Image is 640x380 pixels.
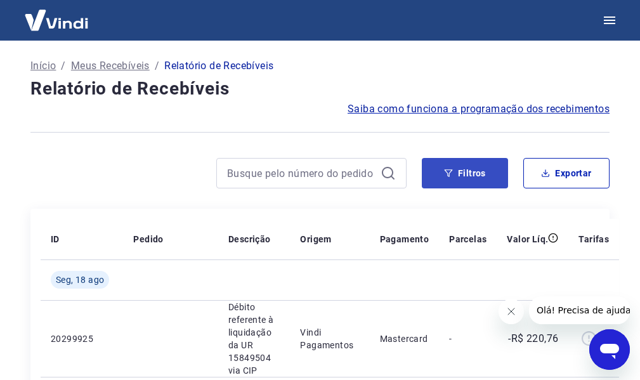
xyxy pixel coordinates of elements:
iframe: Mensagem da empresa [529,296,630,324]
p: - [449,332,487,345]
p: Parcelas [449,233,487,246]
p: Mastercard [380,332,429,345]
p: ID [51,233,60,246]
p: Relatório de Recebíveis [164,58,273,74]
button: Exportar [523,158,610,188]
a: Meus Recebíveis [71,58,150,74]
button: Filtros [422,158,508,188]
p: Valor Líq. [507,233,548,246]
p: 20299925 [51,332,113,345]
p: Vindi Pagamentos [300,326,359,351]
a: Início [30,58,56,74]
p: Pagamento [380,233,429,246]
p: / [155,58,159,74]
p: / [61,58,65,74]
p: Pedido [133,233,163,246]
iframe: Fechar mensagem [499,299,524,324]
input: Busque pelo número do pedido [227,164,376,183]
iframe: Botão para abrir a janela de mensagens [589,329,630,370]
img: Vindi [15,1,98,39]
span: Olá! Precisa de ajuda? [8,9,107,19]
p: Descrição [228,233,271,246]
p: Origem [300,233,331,246]
p: Débito referente à liquidação da UR 15849504 via CIP [228,301,280,377]
h4: Relatório de Recebíveis [30,76,610,102]
p: Tarifas [578,233,609,246]
p: -R$ 220,76 [508,331,558,346]
a: Saiba como funciona a programação dos recebimentos [348,102,610,117]
span: Seg, 18 ago [56,273,104,286]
